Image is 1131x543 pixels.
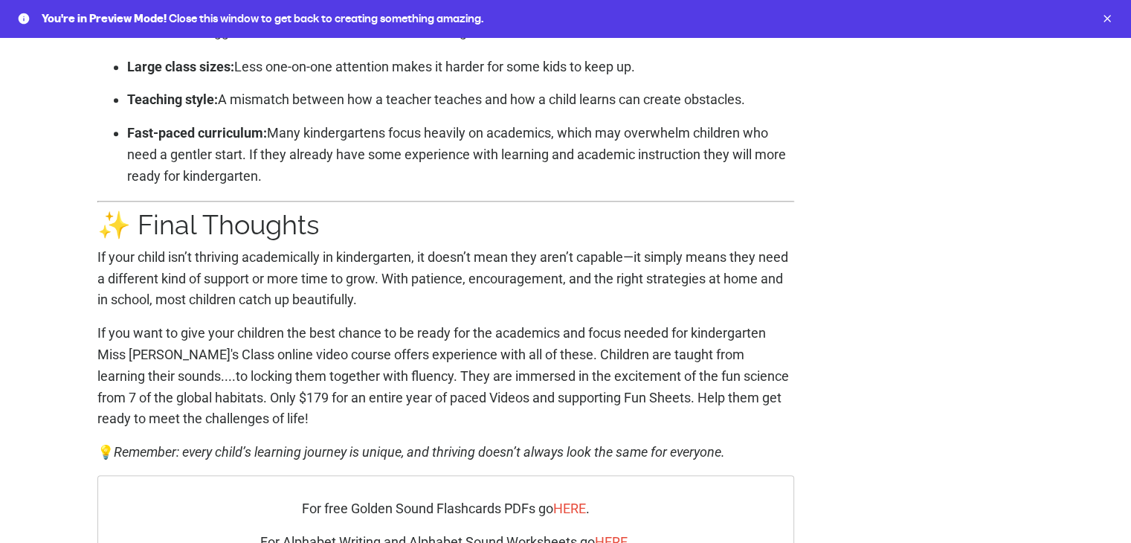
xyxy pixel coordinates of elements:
[127,57,795,78] p: Less one-on-one attention makes it harder for some kids to keep up.
[127,91,218,107] strong: Teaching style:
[143,498,750,520] p: For free Golden Sound Flashcards PDFs go
[127,89,795,111] p: A mismatch between how a teacher teaches and how a child learns can create obstacles.
[97,442,795,463] p: 💡
[1101,13,1113,25] button: remove
[169,11,483,26] span: Close this window to get back to creating something amazing.
[114,444,725,460] em: Remember: every child’s learning journey is unique, and thriving doesn’t always look the same for...
[553,501,586,516] span: HERE
[18,13,30,25] pds-icon: info circle filled
[127,123,795,187] p: Many kindergartens focus heavily on academics, which may overwhelm children who need a gentler st...
[127,125,267,141] strong: Fast-paced curriculum:
[127,59,234,74] strong: Large class sizes:
[97,323,795,430] p: If you want to give your children the best chance to be ready for the academics and focus needed ...
[42,11,167,26] span: You're in Preview Mode!
[97,209,795,241] h2: ✨ Final Thoughts
[553,501,590,516] a: HERE.
[97,247,795,311] p: If your child isn’t thriving academically in kindergarten, it doesn’t mean they aren’t capable—it...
